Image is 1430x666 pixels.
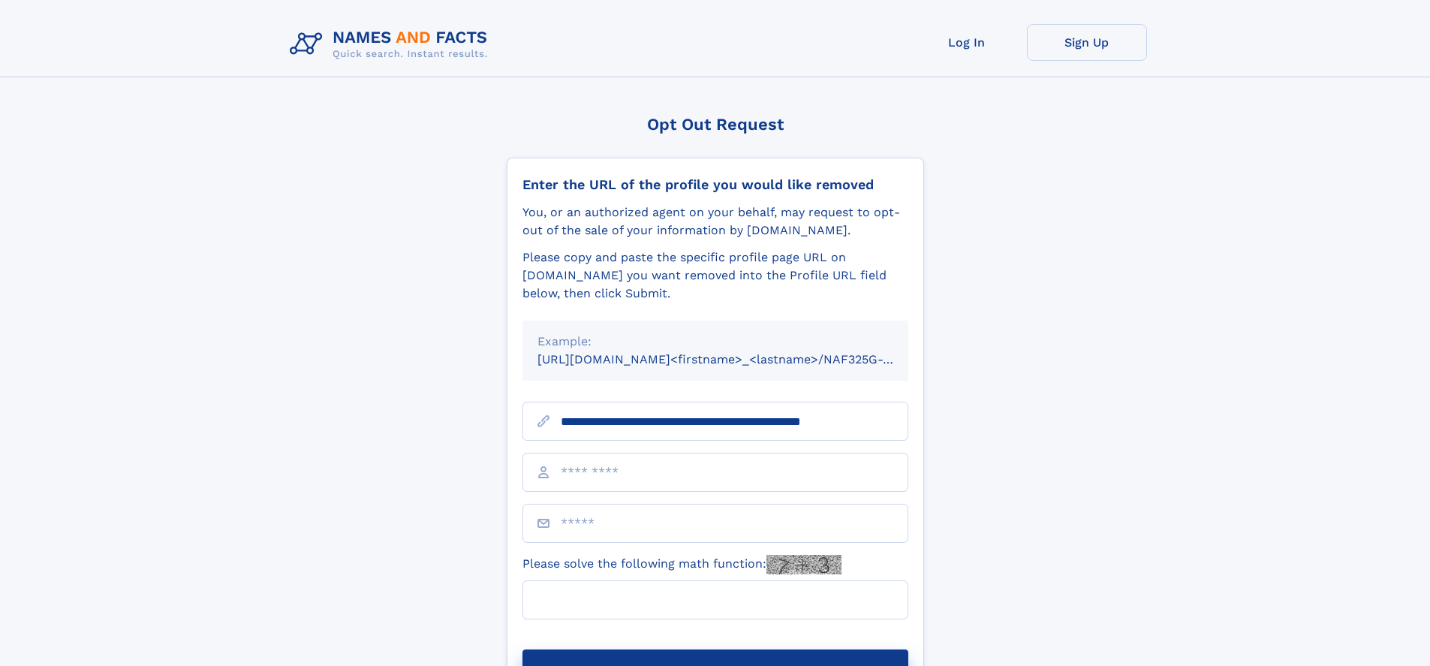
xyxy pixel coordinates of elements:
[1027,24,1147,61] a: Sign Up
[907,24,1027,61] a: Log In
[522,176,908,193] div: Enter the URL of the profile you would like removed
[522,203,908,240] div: You, or an authorized agent on your behalf, may request to opt-out of the sale of your informatio...
[522,249,908,303] div: Please copy and paste the specific profile page URL on [DOMAIN_NAME] you want removed into the Pr...
[522,555,841,574] label: Please solve the following math function:
[284,24,500,65] img: Logo Names and Facts
[507,115,924,134] div: Opt Out Request
[537,352,937,366] small: [URL][DOMAIN_NAME]<firstname>_<lastname>/NAF325G-xxxxxxxx
[537,333,893,351] div: Example:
